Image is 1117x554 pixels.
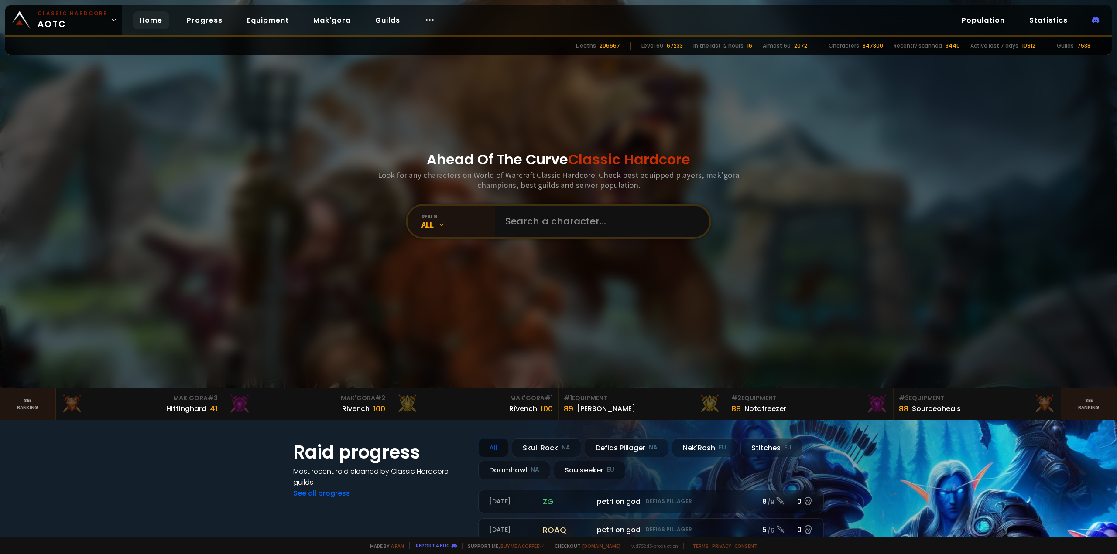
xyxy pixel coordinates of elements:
div: Rivench [342,403,370,414]
div: Equipment [899,394,1055,403]
a: Privacy [712,543,731,549]
small: Classic Hardcore [38,10,107,17]
div: Recently scanned [894,42,942,50]
a: #2Equipment88Notafreezer [726,388,894,420]
span: AOTC [38,10,107,31]
a: Buy me a coffee [500,543,544,549]
span: # 3 [208,394,218,402]
div: Deaths [576,42,596,50]
div: Skull Rock [512,438,581,457]
a: Mak'Gora#2Rivench100 [223,388,391,420]
span: v. d752d5 - production [626,543,678,549]
h1: Raid progress [293,438,468,466]
span: # 1 [545,394,553,402]
a: Seeranking [1061,388,1117,420]
a: [DATE]roaqpetri on godDefias Pillager5 /60 [478,518,824,541]
a: Statistics [1022,11,1075,29]
div: Almost 60 [763,42,791,50]
div: 16 [747,42,752,50]
div: Nek'Rosh [672,438,737,457]
a: Mak'gora [306,11,358,29]
small: EU [719,443,726,452]
div: Stitches [740,438,802,457]
div: Sourceoheals [912,403,961,414]
a: #3Equipment88Sourceoheals [894,388,1061,420]
a: [DATE]zgpetri on godDefias Pillager8 /90 [478,490,824,513]
div: Doomhowl [478,461,550,479]
a: Mak'Gora#3Hittinghard41 [56,388,223,420]
div: 100 [373,403,385,415]
div: 88 [899,403,908,415]
div: 7538 [1077,42,1090,50]
span: Classic Hardcore [568,150,690,169]
a: Terms [692,543,709,549]
div: Rîvench [509,403,537,414]
a: [DOMAIN_NAME] [582,543,620,549]
div: All [421,220,495,230]
div: 3440 [946,42,960,50]
span: Checkout [549,543,620,549]
input: Search a character... [500,206,699,237]
div: Mak'Gora [229,394,385,403]
a: See all progress [293,488,350,498]
div: Hittinghard [166,403,206,414]
div: In the last 12 hours [693,42,744,50]
a: Progress [180,11,230,29]
span: Support me, [462,543,544,549]
div: Equipment [731,394,888,403]
span: # 2 [375,394,385,402]
span: # 2 [731,394,741,402]
div: Active last 7 days [970,42,1018,50]
a: Population [955,11,1012,29]
a: Equipment [240,11,296,29]
small: EU [784,443,791,452]
a: Home [133,11,169,29]
div: 847300 [863,42,883,50]
small: NA [649,443,658,452]
div: Level 60 [641,42,663,50]
div: 88 [731,403,741,415]
h3: Look for any characters on World of Warcraft Classic Hardcore. Check best equipped players, mak'g... [374,170,743,190]
div: Equipment [564,394,720,403]
div: 100 [541,403,553,415]
a: a fan [391,543,404,549]
div: All [478,438,508,457]
a: #1Equipment89[PERSON_NAME] [558,388,726,420]
div: Mak'Gora [61,394,218,403]
div: Mak'Gora [396,394,553,403]
a: Classic HardcoreAOTC [5,5,122,35]
div: 206667 [600,42,620,50]
div: Notafreezer [744,403,786,414]
div: 2072 [794,42,807,50]
h1: Ahead Of The Curve [427,149,690,170]
div: Soulseeker [554,461,625,479]
a: Mak'Gora#1Rîvench100 [391,388,558,420]
div: 67233 [667,42,683,50]
span: # 3 [899,394,909,402]
div: Defias Pillager [585,438,668,457]
div: Guilds [1057,42,1074,50]
a: Consent [734,543,757,549]
a: Guilds [368,11,407,29]
div: Characters [829,42,859,50]
div: realm [421,213,495,220]
span: # 1 [564,394,572,402]
small: NA [562,443,570,452]
span: Made by [365,543,404,549]
div: 41 [210,403,218,415]
div: [PERSON_NAME] [577,403,635,414]
small: EU [607,466,614,474]
div: 10912 [1022,42,1035,50]
h4: Most recent raid cleaned by Classic Hardcore guilds [293,466,468,488]
small: NA [531,466,539,474]
div: 89 [564,403,573,415]
a: Report a bug [416,542,450,549]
